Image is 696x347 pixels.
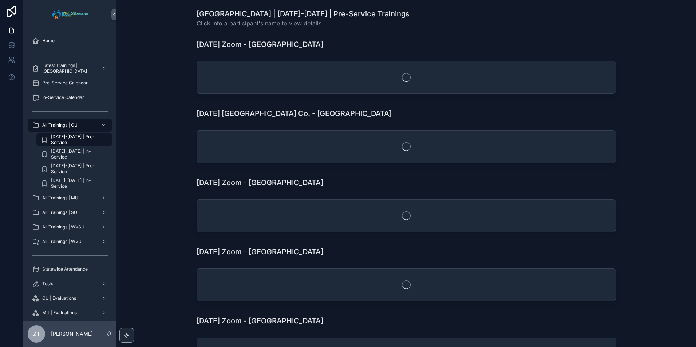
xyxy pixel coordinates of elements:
a: Latest Trainings | [GEOGRAPHIC_DATA] [28,62,112,75]
span: [DATE]-[DATE] | In-Service [51,178,105,189]
span: [DATE]-[DATE] | In-Service [51,148,105,160]
span: Home [42,38,55,44]
p: [PERSON_NAME] [51,330,93,338]
span: Latest Trainings | [GEOGRAPHIC_DATA] [42,63,95,74]
a: All Trainings | WVSU [28,220,112,234]
a: CU | Evaluations [28,292,112,305]
h1: [DATE] Zoom - [GEOGRAPHIC_DATA] [197,39,323,49]
a: [DATE]-[DATE] | Pre-Service [36,162,112,175]
a: All Trainings | CU [28,119,112,132]
a: Statewide Attendance [28,263,112,276]
span: All Trainings | MU [42,195,78,201]
a: Pre-Service Calendar [28,76,112,89]
span: MU | Evaluations [42,310,77,316]
h1: [DATE] Zoom - [GEOGRAPHIC_DATA] [197,178,323,188]
span: All Trainings | WVSU [42,224,84,230]
h1: [GEOGRAPHIC_DATA] | [DATE]-[DATE] | Pre-Service Trainings [197,9,410,19]
a: Tests [28,277,112,290]
a: All Trainings | SU [28,206,112,219]
span: Tests [42,281,53,287]
span: All Trainings | WVU [42,239,82,244]
div: scrollable content [23,29,116,321]
span: CU | Evaluations [42,295,76,301]
span: All Trainings | SU [42,210,77,215]
a: All Trainings | WVU [28,235,112,248]
span: ZT [33,330,40,338]
a: [DATE]-[DATE] | Pre-Service [36,133,112,146]
span: Click into a participant's name to view details [197,19,410,28]
span: Pre-Service Calendar [42,80,88,86]
h1: [DATE] [GEOGRAPHIC_DATA] Co. - [GEOGRAPHIC_DATA] [197,108,392,119]
a: MU | Evaluations [28,306,112,319]
span: [DATE]-[DATE] | Pre-Service [51,134,105,145]
a: [DATE]-[DATE] | In-Service [36,148,112,161]
a: [DATE]-[DATE] | In-Service [36,177,112,190]
span: All Trainings | CU [42,122,78,128]
a: Home [28,34,112,47]
img: App logo [50,9,90,20]
h1: [DATE] Zoom - [GEOGRAPHIC_DATA] [197,247,323,257]
a: All Trainings | MU [28,191,112,204]
h1: [DATE] Zoom - [GEOGRAPHIC_DATA] [197,316,323,326]
span: In-Service Calendar [42,95,84,100]
span: [DATE]-[DATE] | Pre-Service [51,163,105,175]
span: Statewide Attendance [42,266,88,272]
a: In-Service Calendar [28,91,112,104]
